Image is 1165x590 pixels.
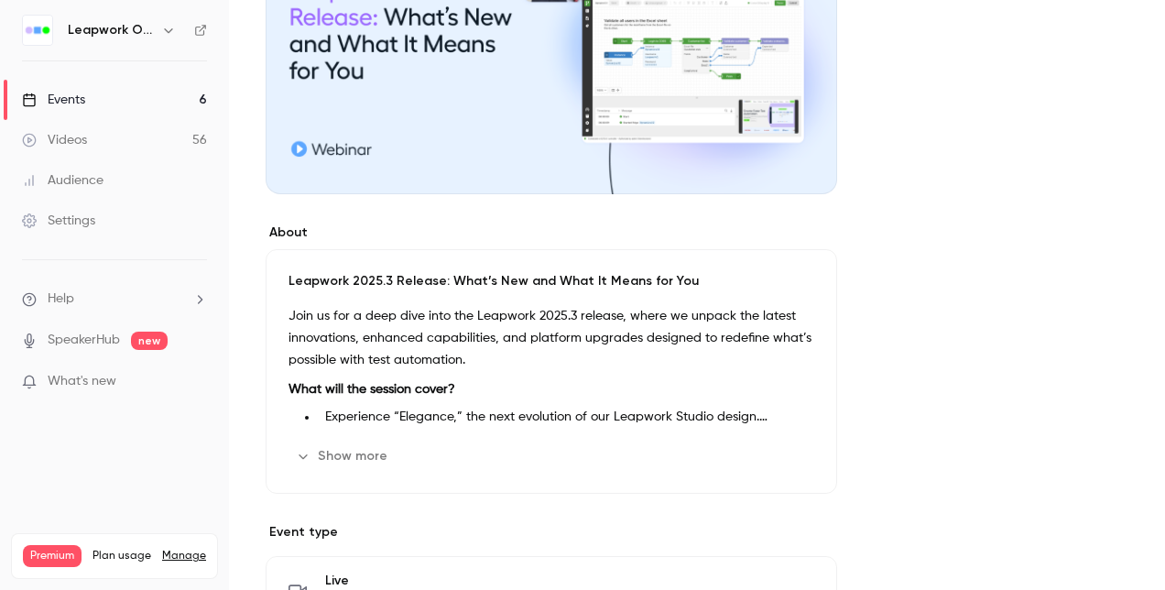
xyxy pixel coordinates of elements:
div: Settings [22,212,95,230]
li: help-dropdown-opener [22,290,207,309]
p: Leapwork 2025.3 Release: What’s New and What It Means for You [289,272,814,290]
a: Manage [162,549,206,563]
span: Premium [23,545,82,567]
span: Help [48,290,74,309]
span: new [131,332,168,350]
li: Experience “Elegance,” the next evolution of our Leapwork Studio design. Elegance includes an upd... [318,408,814,427]
div: Events [22,91,85,109]
div: Audience [22,171,103,190]
div: Videos [22,131,87,149]
button: Show more [289,442,398,471]
span: Plan usage [93,549,151,563]
span: What's new [48,372,116,391]
label: About [266,224,837,242]
a: SpeakerHub [48,331,120,350]
span: Live [325,572,476,590]
p: Join us for a deep dive into the Leapwork 2025.3 release, where we unpack the latest innovations,... [289,305,814,371]
p: Event type [266,523,837,541]
iframe: Noticeable Trigger [185,374,207,390]
img: Leapwork Online Event [23,16,52,45]
strong: What will the session cover? [289,383,455,396]
h6: Leapwork Online Event [68,21,154,39]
